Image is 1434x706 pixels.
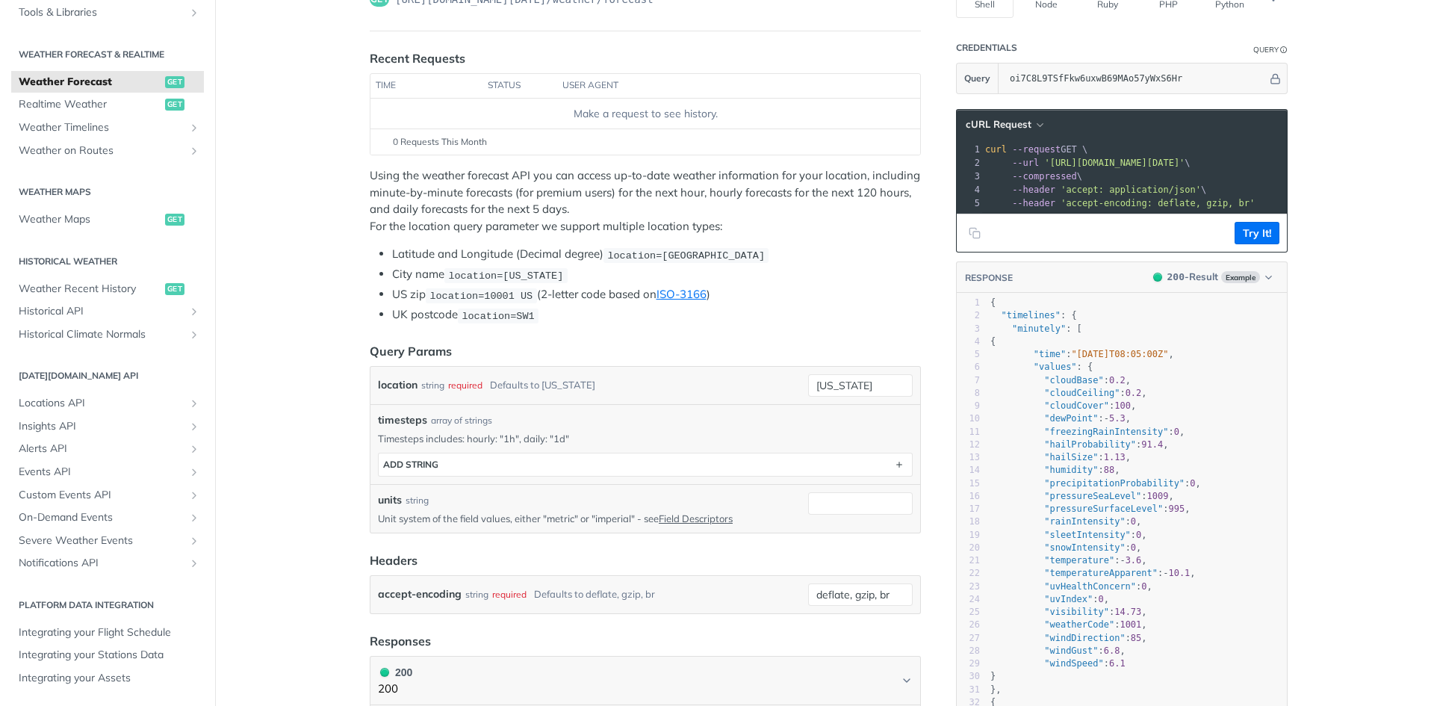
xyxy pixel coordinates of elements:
[1044,413,1098,424] span: "dewPoint"
[1044,594,1093,604] span: "uvIndex"
[1012,198,1055,208] span: --header
[985,144,1087,155] span: GET \
[990,349,1174,359] span: : ,
[957,297,980,309] div: 1
[392,306,921,323] li: UK postcode
[19,556,184,571] span: Notifications API
[19,75,161,90] span: Weather Forecast
[165,283,184,295] span: get
[985,185,1206,195] span: \
[19,671,200,686] span: Integrating your Assets
[1012,144,1061,155] span: --request
[1253,44,1279,55] div: Query
[378,432,913,445] p: Timesteps includes: hourly: "1h", daily: "1d"
[1109,413,1126,424] span: 5.3
[1044,465,1098,475] span: "humidity"
[966,118,1031,131] span: cURL Request
[990,607,1147,617] span: : ,
[1061,185,1201,195] span: 'accept: application/json'
[188,512,200,524] button: Show subpages for On-Demand Events
[957,143,982,156] div: 1
[990,555,1147,566] span: : ,
[378,512,802,525] p: Unit system of the field values, either "metric" or "imperial" - see
[956,42,1017,54] div: Credentials
[188,466,200,478] button: Show subpages for Events API
[19,533,184,548] span: Severe Weather Events
[990,323,1082,334] span: : [
[1168,504,1185,514] span: 995
[370,74,482,98] th: time
[957,503,980,515] div: 17
[1044,452,1098,462] span: "hailSize"
[11,140,204,162] a: Weather on RoutesShow subpages for Weather on Routes
[1044,388,1120,398] span: "cloudCeiling"
[957,515,980,528] div: 18
[1044,375,1103,385] span: "cloudBase"
[11,530,204,552] a: Severe Weather EventsShow subpages for Severe Weather Events
[1044,633,1125,643] span: "windDirection"
[1061,198,1255,208] span: 'accept-encoding: deflate, gzip, br'
[990,452,1131,462] span: : ,
[1221,271,1260,283] span: Example
[957,684,980,696] div: 31
[990,581,1152,592] span: : ,
[990,684,1002,695] span: },
[1109,658,1126,669] span: 6.1
[11,1,204,24] a: Tools & LibrariesShow subpages for Tools & Libraries
[985,144,1007,155] span: curl
[19,465,184,480] span: Events API
[11,208,204,231] a: Weather Mapsget
[380,668,389,677] span: 200
[957,170,982,183] div: 3
[990,645,1126,656] span: : ,
[1131,516,1136,527] span: 0
[188,397,200,409] button: Show subpages for Locations API
[990,439,1169,450] span: : ,
[188,535,200,547] button: Show subpages for Severe Weather Events
[11,484,204,507] a: Custom Events APIShow subpages for Custom Events API
[1167,270,1218,285] div: - Result
[659,513,733,524] a: Field Descriptors
[990,594,1109,604] span: : ,
[964,270,1014,285] button: RESPONSE
[19,282,161,297] span: Weather Recent History
[990,658,1126,669] span: :
[1044,658,1103,669] span: "windSpeed"
[960,117,1048,132] button: cURL Request
[188,122,200,134] button: Show subpages for Weather Timelines
[957,335,980,348] div: 4
[557,74,890,98] th: user agent
[19,5,184,20] span: Tools & Libraries
[11,415,204,438] a: Insights APIShow subpages for Insights API
[990,375,1131,385] span: : ,
[1163,568,1168,578] span: -
[901,675,913,687] svg: Chevron
[11,117,204,139] a: Weather TimelinesShow subpages for Weather Timelines
[957,657,980,670] div: 29
[957,670,980,683] div: 30
[378,664,412,681] div: 200
[1146,270,1279,285] button: 200200-ResultExample
[1190,478,1195,489] span: 0
[188,557,200,569] button: Show subpages for Notifications API
[1114,400,1131,411] span: 100
[421,374,444,396] div: string
[188,443,200,455] button: Show subpages for Alerts API
[957,529,980,542] div: 19
[188,489,200,501] button: Show subpages for Custom Events API
[1044,400,1109,411] span: "cloudCover"
[482,74,557,98] th: status
[1012,323,1066,334] span: "minutely"
[19,488,184,503] span: Custom Events API
[383,459,438,470] div: ADD string
[462,310,534,321] span: location=SW1
[188,306,200,318] button: Show subpages for Historical API
[11,644,204,666] a: Integrating your Stations Data
[990,427,1185,437] span: : ,
[1109,375,1126,385] span: 0.2
[957,464,980,477] div: 14
[1167,271,1185,282] span: 200
[1034,349,1066,359] span: "time"
[11,93,204,116] a: Realtime Weatherget
[11,667,204,690] a: Integrating your Assets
